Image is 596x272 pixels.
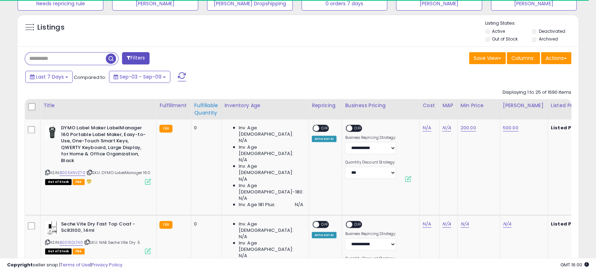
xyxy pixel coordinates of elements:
[239,163,303,176] span: Inv. Age [DEMOGRAPHIC_DATA]:
[60,170,85,176] a: B005X9VZ70
[239,240,303,253] span: Inv. Age [DEMOGRAPHIC_DATA]:
[503,89,571,96] div: Displaying 1 to 25 of 1690 items
[503,221,511,228] a: N/A
[442,102,454,109] div: MAP
[319,125,330,131] span: OFF
[239,202,276,208] span: Inv. Age 181 Plus:
[345,160,396,165] label: Quantity Discount Strategy:
[461,124,476,131] a: 200.00
[45,125,151,184] div: ASIN:
[469,52,506,64] button: Save View
[84,240,140,245] span: | SKU: NAB Seche Vite Dry .5
[7,262,122,268] div: seller snap | |
[37,23,65,32] h5: Listings
[239,176,247,183] span: N/A
[239,195,247,202] span: N/A
[239,144,303,157] span: Inv. Age [DEMOGRAPHIC_DATA]:
[159,125,172,132] small: FBA
[442,221,451,228] a: N/A
[312,102,339,109] div: Repricing
[60,261,90,268] a: Terms of Use
[239,221,303,234] span: Inv. Age [DEMOGRAPHIC_DATA]:
[551,221,583,227] b: Listed Price:
[539,36,558,42] label: Archived
[492,36,518,42] label: Out of Stock
[85,179,92,184] i: hazardous material
[194,221,216,227] div: 0
[45,221,59,235] img: 410pKBFvS9L._SL40_.jpg
[492,28,505,34] label: Active
[194,125,216,131] div: 0
[461,221,469,228] a: N/A
[74,74,106,81] span: Compared to:
[507,52,540,64] button: Columns
[7,261,33,268] strong: Copyright
[422,102,436,109] div: Cost
[25,71,73,83] button: Last 7 Days
[422,221,431,228] a: N/A
[45,179,72,185] span: All listings that are currently out of stock and unavailable for purchase on Amazon
[353,125,364,131] span: OFF
[61,125,147,166] b: DYMO Label Maker LabelManager 160 Portable Label Maker, Easy-to-Use, One-Touch Smart Keys, QWERTY...
[312,232,336,238] div: Amazon AI
[503,124,518,131] a: 500.00
[461,102,497,109] div: Min Price
[43,102,153,109] div: Title
[86,170,150,175] span: | SKU: DYMO LabelManager 160
[73,248,85,254] span: FBA
[61,221,147,236] b: Seche Vite Dry Fast Top Coat - Sc83100, 14ml
[551,124,583,131] b: Listed Price:
[122,52,150,64] button: Filters
[442,124,451,131] a: N/A
[60,240,83,246] a: B00150LT40
[91,261,122,268] a: Privacy Policy
[45,221,151,254] div: ASIN:
[295,202,303,208] span: N/A
[503,102,545,109] div: [PERSON_NAME]
[239,125,303,137] span: Inv. Age [DEMOGRAPHIC_DATA]:
[319,221,330,227] span: OFF
[541,52,571,64] button: Actions
[345,135,396,140] label: Business Repricing Strategy:
[239,137,247,144] span: N/A
[120,73,162,80] span: Sep-03 - Sep-09
[36,73,64,80] span: Last 7 Days
[159,221,172,229] small: FBA
[353,221,364,227] span: OFF
[159,102,188,109] div: Fulfillment
[560,261,589,268] span: 2025-09-17 16:00 GMT
[239,234,247,240] span: N/A
[73,179,85,185] span: FBA
[422,124,431,131] a: N/A
[539,28,565,34] label: Deactivated
[312,136,336,142] div: Amazon AI
[511,55,534,62] span: Columns
[485,20,578,27] p: Listing States:
[45,125,59,139] img: 41iEYRx-q3L._SL40_.jpg
[194,102,218,117] div: Fulfillable Quantity
[239,183,303,195] span: Inv. Age [DEMOGRAPHIC_DATA]-180:
[109,71,170,83] button: Sep-03 - Sep-09
[225,102,306,109] div: Inventory Age
[345,102,416,109] div: Business Pricing
[345,231,396,236] label: Business Repricing Strategy:
[45,248,72,254] span: All listings that are currently out of stock and unavailable for purchase on Amazon
[239,157,247,163] span: N/A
